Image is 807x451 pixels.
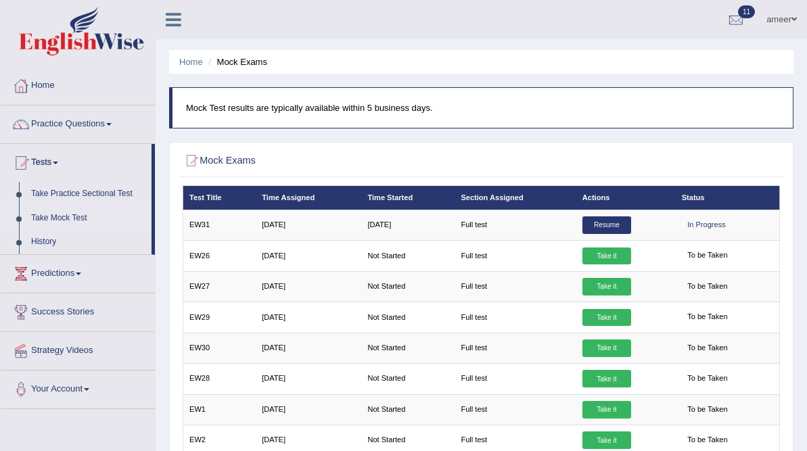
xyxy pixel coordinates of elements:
[25,206,152,231] a: Take Mock Test
[455,271,576,302] td: Full test
[361,302,455,333] td: Not Started
[682,339,733,357] span: To be Taken
[1,105,155,139] a: Practice Questions
[361,271,455,302] td: Not Started
[682,432,733,450] span: To be Taken
[1,293,155,327] a: Success Stories
[582,401,631,419] a: Take it
[682,278,733,295] span: To be Taken
[256,210,361,240] td: [DATE]
[183,302,256,333] td: EW29
[205,55,267,68] li: Mock Exams
[582,278,631,295] a: Take it
[183,364,256,394] td: EW28
[361,186,455,210] th: Time Started
[582,216,631,234] a: Resume
[738,5,755,18] span: 11
[455,241,576,271] td: Full test
[361,394,455,425] td: Not Started
[682,371,733,388] span: To be Taken
[183,152,553,170] h2: Mock Exams
[256,333,361,363] td: [DATE]
[186,101,779,114] p: Mock Test results are typically available within 5 business days.
[25,230,152,254] a: History
[455,210,576,240] td: Full test
[455,394,576,425] td: Full test
[682,247,733,265] span: To be Taken
[582,431,631,449] a: Take it
[682,216,732,234] div: In Progress
[256,364,361,394] td: [DATE]
[455,333,576,363] td: Full test
[582,309,631,327] a: Take it
[1,144,152,178] a: Tests
[179,57,203,67] a: Home
[1,332,155,366] a: Strategy Videos
[361,364,455,394] td: Not Started
[1,67,155,101] a: Home
[1,371,155,404] a: Your Account
[361,333,455,363] td: Not Started
[675,186,779,210] th: Status
[183,210,256,240] td: EW31
[256,186,361,210] th: Time Assigned
[256,394,361,425] td: [DATE]
[183,333,256,363] td: EW30
[256,271,361,302] td: [DATE]
[682,309,733,327] span: To be Taken
[582,339,631,357] a: Take it
[582,247,631,265] a: Take it
[183,271,256,302] td: EW27
[682,401,733,419] span: To be Taken
[455,302,576,333] td: Full test
[455,186,576,210] th: Section Assigned
[1,255,155,289] a: Predictions
[361,241,455,271] td: Not Started
[256,241,361,271] td: [DATE]
[183,241,256,271] td: EW26
[582,370,631,387] a: Take it
[183,394,256,425] td: EW1
[183,186,256,210] th: Test Title
[25,182,152,206] a: Take Practice Sectional Test
[256,302,361,333] td: [DATE]
[361,210,455,240] td: [DATE]
[455,364,576,394] td: Full test
[576,186,675,210] th: Actions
